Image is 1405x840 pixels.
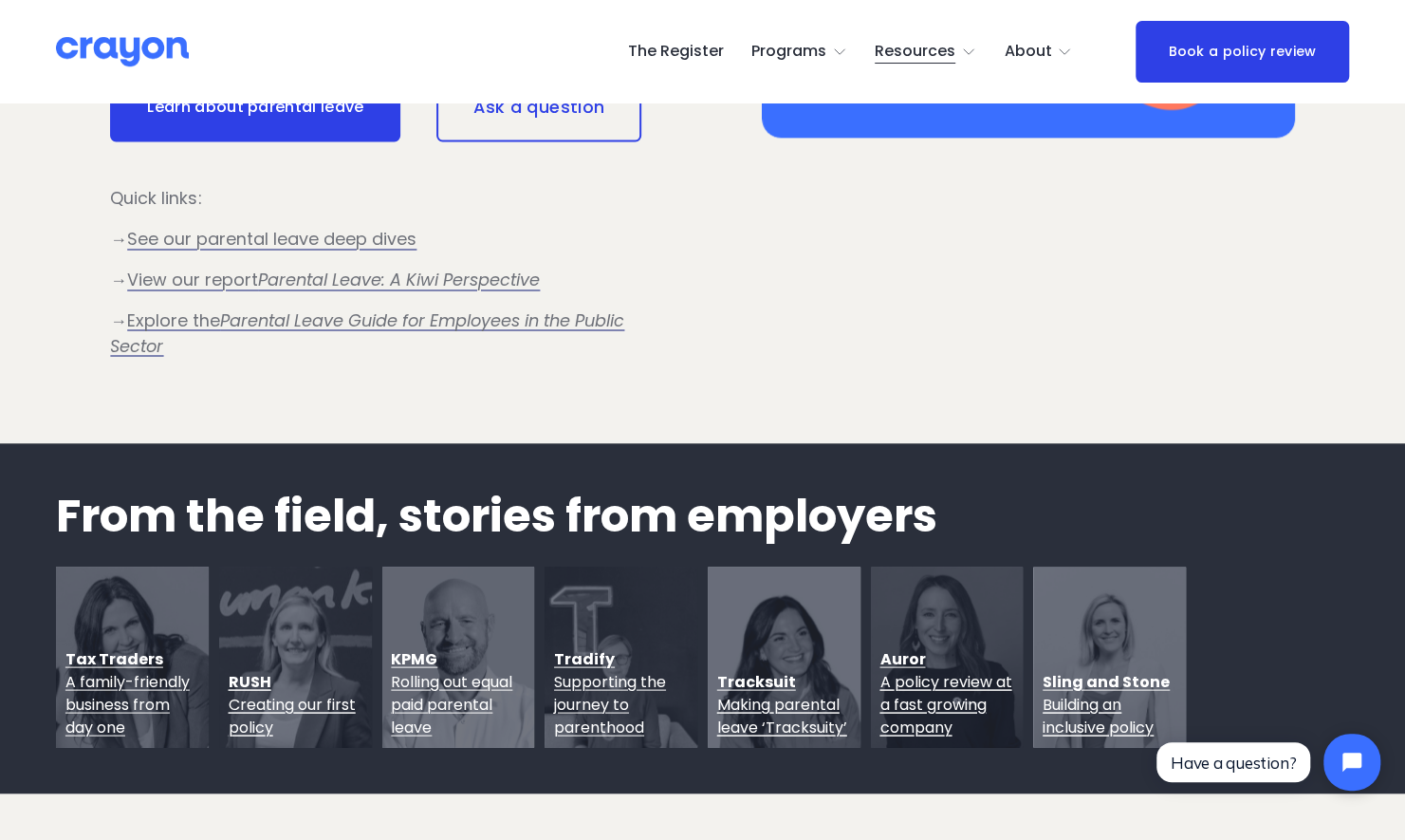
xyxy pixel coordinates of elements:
a: KPMGRolling out equal paid parental leave [391,647,512,737]
a: Ask a question [436,72,642,142]
span: → [110,227,127,251]
a: Creating our first policy [229,693,356,737]
a: View our reportParental Leave: A Kiwi Perspective [127,268,540,291]
span: Explore the [110,308,624,357]
a: Tracksuit [717,670,796,692]
a: folder dropdown [751,37,847,67]
span: Building an inclusive policy [1043,693,1154,737]
h2: From the field, stories from employers [56,490,1349,540]
img: Crayon [56,35,189,68]
span: → [110,268,127,291]
a: folder dropdown [875,37,976,67]
strong: KPMG [391,647,437,669]
a: Sling and StoneBuilding an inclusive policy [1043,670,1170,737]
a: Book a policy review [1136,21,1349,83]
a: Tax Traders [65,647,163,669]
a: A policy review at a fast growing company [879,670,1011,737]
span: View our report [127,268,540,291]
a: A family-friendly business from day one [65,670,190,737]
em: Parental Leave: A Kiwi Perspective [258,268,540,291]
a: The Register [627,37,723,67]
span: Quick links: [110,186,200,210]
a: Making parental leave ‘Tracksuity’ [717,693,847,737]
span: Programs [751,38,826,65]
a: folder dropdown [1004,37,1072,67]
span: → [110,308,127,331]
strong: Sling and Stone [1043,670,1170,692]
a: Learn about parental leave [110,72,400,142]
a: Explore theParental Leave Guide for Employees in the Public Sector [110,308,624,357]
a: TradifySupporting the journey to parenthood [554,647,666,737]
iframe: Tidio Chat [1140,718,1396,807]
strong: Tradify [554,647,615,669]
a: See our parental leave deep dives [127,227,416,251]
span: About [1004,38,1051,65]
a: RUSH [229,670,271,692]
em: Parental Leave Guide for Employees in the Public Sector [110,308,624,357]
span: Resources [875,38,955,65]
a: Auror [879,647,925,669]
